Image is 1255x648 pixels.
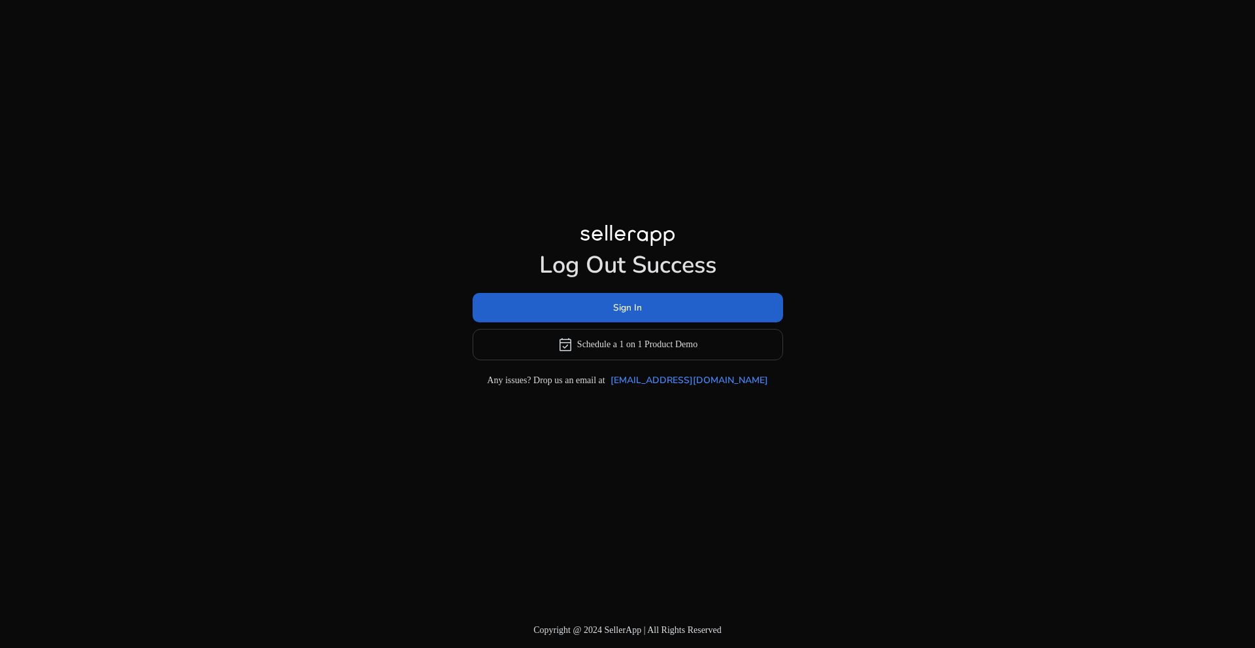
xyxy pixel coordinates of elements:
[558,337,573,352] span: event_available
[473,293,783,322] button: Sign In
[487,373,605,387] p: Any issues? Drop us an email at
[473,251,783,279] h1: Log Out Success
[613,301,642,315] span: Sign In
[473,329,783,360] button: event_availableSchedule a 1 on 1 Product Demo
[611,373,768,387] a: [EMAIL_ADDRESS][DOMAIN_NAME]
